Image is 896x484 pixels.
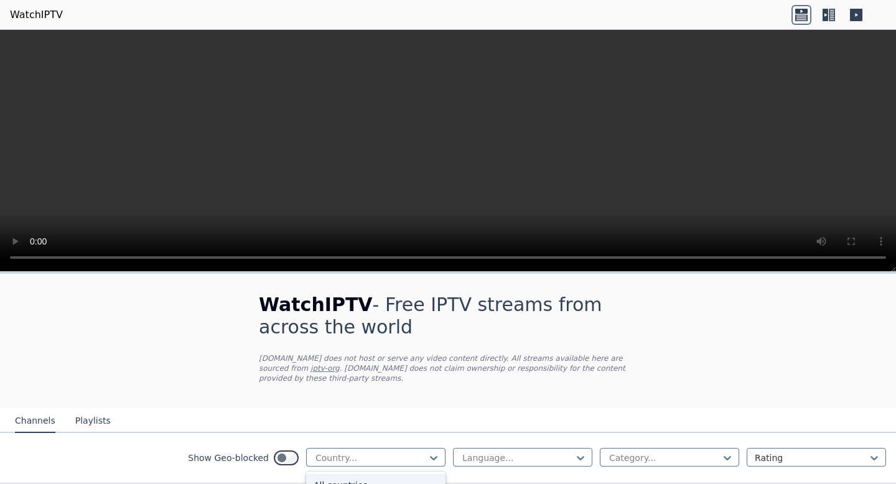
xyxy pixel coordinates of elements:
h1: - Free IPTV streams from across the world [259,294,637,338]
label: Show Geo-blocked [188,452,269,464]
button: Playlists [75,409,111,433]
button: Channels [15,409,55,433]
a: iptv-org [310,364,340,373]
span: WatchIPTV [259,294,373,315]
a: WatchIPTV [10,7,63,22]
p: [DOMAIN_NAME] does not host or serve any video content directly. All streams available here are s... [259,353,637,383]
